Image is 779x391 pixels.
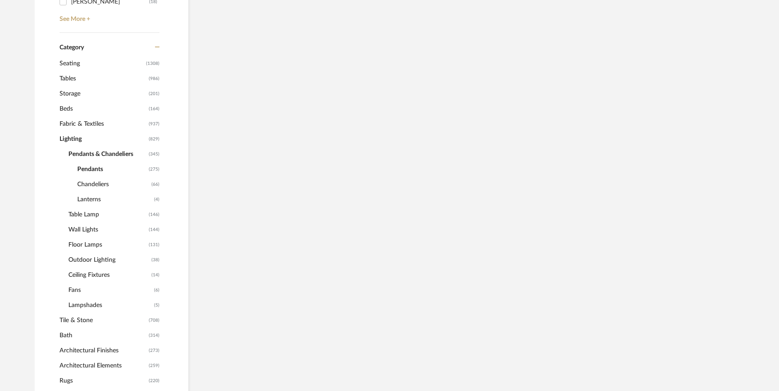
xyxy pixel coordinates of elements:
[68,147,147,162] span: Pendants & Chandeliers
[151,177,159,192] span: (66)
[68,207,147,222] span: Table Lamp
[57,9,159,23] a: See More +
[60,86,147,101] span: Storage
[149,238,159,252] span: (131)
[149,162,159,176] span: (275)
[60,56,144,71] span: Seating
[68,222,147,237] span: Wall Lights
[60,358,147,373] span: Architectural Elements
[149,87,159,101] span: (201)
[60,343,147,358] span: Architectural Finishes
[151,268,159,282] span: (14)
[149,328,159,343] span: (314)
[77,177,149,192] span: Chandeliers
[68,298,152,313] span: Lampshades
[60,373,147,388] span: Rugs
[60,116,147,132] span: Fabric & Textiles
[149,374,159,388] span: (220)
[60,101,147,116] span: Beds
[149,223,159,237] span: (144)
[149,313,159,327] span: (708)
[60,132,147,147] span: Lighting
[149,72,159,86] span: (986)
[68,283,152,298] span: Fans
[60,71,147,86] span: Tables
[154,192,159,207] span: (4)
[60,328,147,343] span: Bath
[149,207,159,222] span: (146)
[68,252,149,267] span: Outdoor Lighting
[149,147,159,161] span: (345)
[68,237,147,252] span: Floor Lamps
[154,283,159,297] span: (6)
[77,192,152,207] span: Lanterns
[68,267,149,283] span: Ceiling Fixtures
[77,162,147,177] span: Pendants
[149,117,159,131] span: (937)
[149,102,159,116] span: (164)
[146,56,159,71] span: (1308)
[60,313,147,328] span: Tile & Stone
[151,253,159,267] span: (38)
[149,132,159,146] span: (829)
[154,298,159,312] span: (5)
[149,359,159,373] span: (259)
[60,44,84,52] span: Category
[149,343,159,358] span: (273)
